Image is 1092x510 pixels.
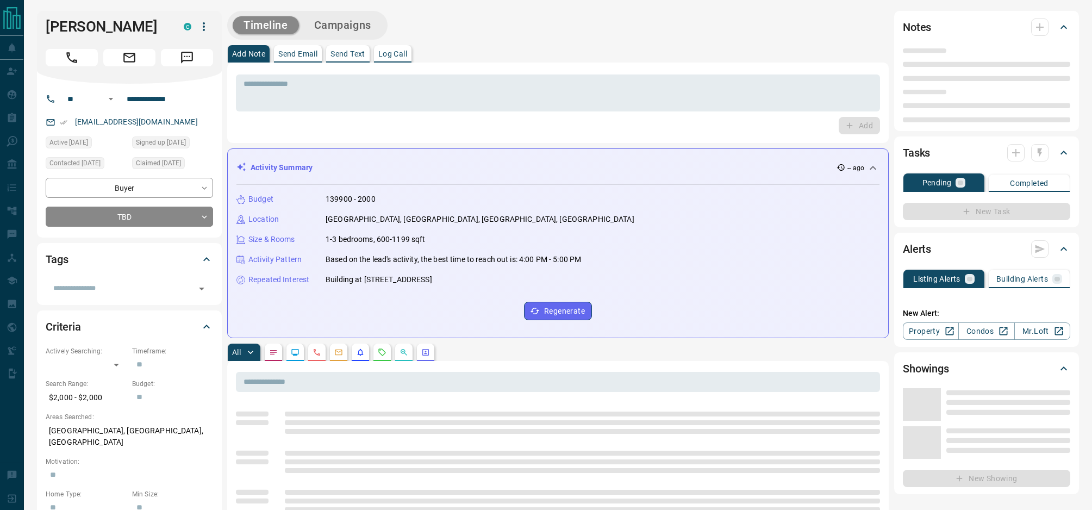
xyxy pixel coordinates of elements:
svg: Opportunities [400,348,408,357]
p: All [232,349,241,356]
div: Tasks [903,140,1070,166]
p: Completed [1010,179,1049,187]
h2: Tags [46,251,68,268]
svg: Agent Actions [421,348,430,357]
p: Location [248,214,279,225]
svg: Emails [334,348,343,357]
div: Mon Aug 11 2025 [132,136,213,152]
svg: Notes [269,348,278,357]
p: Areas Searched: [46,412,213,422]
p: Log Call [378,50,407,58]
h2: Alerts [903,240,931,258]
p: Timeframe: [132,346,213,356]
button: Regenerate [524,302,592,320]
div: Buyer [46,178,213,198]
p: Listing Alerts [913,275,960,283]
div: condos.ca [184,23,191,30]
button: Campaigns [303,16,382,34]
p: Activity Summary [251,162,313,173]
a: Mr.Loft [1014,322,1070,340]
p: New Alert: [903,308,1070,319]
p: Building Alerts [996,275,1048,283]
p: Repeated Interest [248,274,309,285]
p: Activity Pattern [248,254,302,265]
div: Mon Aug 11 2025 [132,157,213,172]
a: [EMAIL_ADDRESS][DOMAIN_NAME] [75,117,198,126]
span: Contacted [DATE] [49,158,101,169]
p: [GEOGRAPHIC_DATA], [GEOGRAPHIC_DATA], [GEOGRAPHIC_DATA] [46,422,213,451]
div: TBD [46,207,213,227]
p: Send Text [330,50,365,58]
div: Alerts [903,236,1070,262]
a: Condos [958,322,1014,340]
span: Claimed [DATE] [136,158,181,169]
h2: Notes [903,18,931,36]
p: 139900 - 2000 [326,194,376,205]
span: Signed up [DATE] [136,137,186,148]
span: Email [103,49,155,66]
p: Search Range: [46,379,127,389]
p: Building at [STREET_ADDRESS] [326,274,432,285]
div: Mon Aug 11 2025 [46,157,127,172]
p: 1-3 bedrooms, 600-1199 sqft [326,234,426,245]
svg: Calls [313,348,321,357]
h1: [PERSON_NAME] [46,18,167,35]
span: Message [161,49,213,66]
p: Send Email [278,50,317,58]
h2: Tasks [903,144,930,161]
div: Criteria [46,314,213,340]
div: Activity Summary-- ago [236,158,879,178]
p: -- ago [847,163,864,173]
p: Add Note [232,50,265,58]
svg: Email Verified [60,119,67,126]
span: Call [46,49,98,66]
div: Mon Aug 11 2025 [46,136,127,152]
a: Property [903,322,959,340]
svg: Lead Browsing Activity [291,348,299,357]
p: $2,000 - $2,000 [46,389,127,407]
p: Budget [248,194,273,205]
div: Tags [46,246,213,272]
button: Open [194,281,209,296]
p: Pending [922,179,952,186]
button: Timeline [233,16,299,34]
div: Showings [903,356,1070,382]
p: Min Size: [132,489,213,499]
p: Size & Rooms [248,234,295,245]
h2: Showings [903,360,949,377]
p: Actively Searching: [46,346,127,356]
div: Notes [903,14,1070,40]
svg: Requests [378,348,386,357]
p: Home Type: [46,489,127,499]
p: Motivation: [46,457,213,467]
h2: Criteria [46,318,81,335]
p: [GEOGRAPHIC_DATA], [GEOGRAPHIC_DATA], [GEOGRAPHIC_DATA], [GEOGRAPHIC_DATA] [326,214,634,225]
p: Based on the lead's activity, the best time to reach out is: 4:00 PM - 5:00 PM [326,254,581,265]
button: Open [104,92,117,105]
svg: Listing Alerts [356,348,365,357]
p: Budget: [132,379,213,389]
span: Active [DATE] [49,137,88,148]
